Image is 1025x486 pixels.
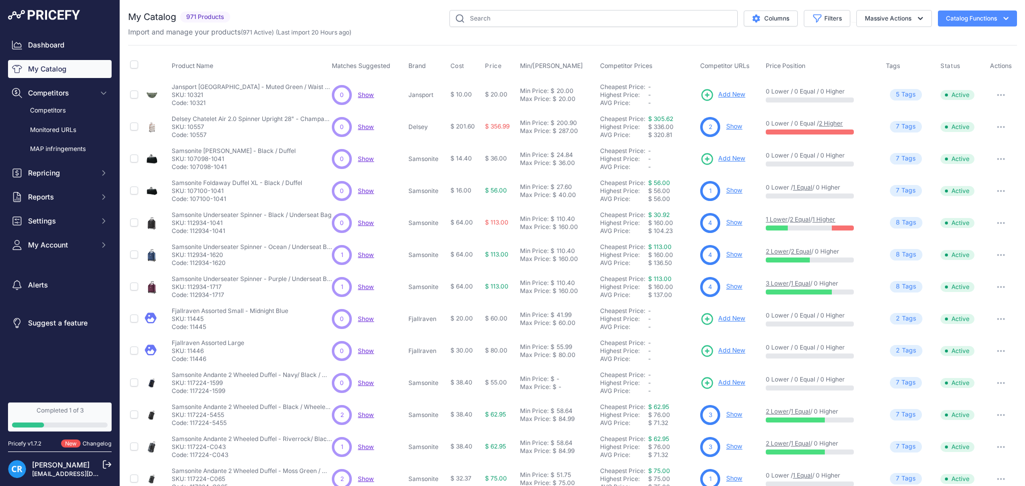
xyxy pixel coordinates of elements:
[600,307,645,314] a: Cheapest Price:
[408,187,446,195] p: Samsonite
[766,311,876,319] p: 0 Lower / 0 Equal / 0 Higher
[341,250,343,259] span: 1
[940,218,974,228] span: Active
[600,435,645,442] a: Cheapest Price:
[890,121,922,132] span: Tag
[28,240,94,250] span: My Account
[172,307,288,315] p: Fjallraven Assorted Small - Midnight Blue
[557,287,578,295] div: 160.00
[28,216,94,226] span: Settings
[520,87,549,95] div: Min Price:
[896,186,899,195] span: 7
[172,211,331,219] p: Samsonite Underseater Spinner - Black / Underseat Bag
[648,403,669,410] a: $ 62.95
[557,191,576,199] div: 40.00
[551,87,555,95] div: $
[358,187,374,194] span: Show
[358,91,374,98] a: Show
[358,283,374,290] span: Show
[172,227,331,235] p: Code: 112934-1041
[600,131,648,139] div: AVG Price:
[791,247,811,255] a: 2 Equal
[600,251,648,259] div: Highest Price:
[553,287,557,295] div: $
[172,179,302,187] p: Samsonite Foldaway Duffel XL - Black / Duffel
[358,347,374,354] span: Show
[718,378,745,387] span: Add New
[555,151,573,159] div: 24.84
[551,279,555,287] div: $
[520,247,549,255] div: Min Price:
[648,219,673,226] span: $ 160.00
[726,474,742,482] a: Show
[8,236,112,254] button: My Account
[172,283,332,291] p: SKU: 112934-1717
[172,147,296,155] p: Samsonite [PERSON_NAME] - Black / Duffel
[940,250,974,260] span: Active
[648,251,673,258] span: $ 160.00
[485,62,501,70] span: Price
[791,439,810,447] a: 1 Equal
[700,62,750,69] span: Competitor URLs
[8,164,112,182] button: Repricing
[700,152,745,166] a: Add New
[793,183,812,191] a: 1 Equal
[766,151,876,159] p: 0 Lower / 0 Equal / 0 Higher
[555,87,574,95] div: 20.00
[520,62,583,69] span: Min/[PERSON_NAME]
[791,407,810,415] a: 1 Equal
[819,119,843,127] a: 2 Higher
[520,215,549,223] div: Min Price:
[555,247,575,255] div: 110.40
[726,122,742,130] a: Show
[896,282,900,291] span: 8
[358,379,374,386] span: Show
[8,36,112,390] nav: Sidebar
[896,122,899,131] span: 7
[8,84,112,102] button: Competitors
[600,219,648,227] div: Highest Price:
[812,215,835,223] a: 1 Higher
[648,147,651,154] span: -
[708,250,712,259] span: 4
[648,291,696,299] div: $ 137.00
[172,243,332,251] p: Samsonite Underseater Spinner - Ocean / Underseat Bag
[555,215,575,223] div: 110.40
[912,154,916,163] span: s
[450,250,473,258] span: $ 64.00
[766,407,789,415] a: 2 Lower
[128,27,351,37] p: Import and manage your products
[600,291,648,299] div: AVG Price:
[358,411,374,418] a: Show
[520,183,549,191] div: Min Price:
[700,88,745,102] a: Add New
[718,314,745,323] span: Add New
[450,218,473,226] span: $ 64.00
[600,227,648,235] div: AVG Price:
[557,223,578,231] div: 160.00
[718,90,745,99] span: Add New
[648,275,672,282] a: $ 113.00
[557,255,578,263] div: 160.00
[28,168,94,178] span: Repricing
[600,62,653,69] span: Competitor Prices
[600,155,648,163] div: Highest Price:
[8,121,112,139] a: Monitored URLs
[600,467,645,474] a: Cheapest Price:
[766,87,876,95] p: 0 Lower / 0 Equal / 0 Higher
[648,187,670,194] span: $ 56.00
[648,195,696,203] div: $ 56.00
[600,371,645,378] a: Cheapest Price:
[450,62,464,70] span: Cost
[913,282,916,291] span: s
[340,90,344,99] span: 0
[600,195,648,203] div: AVG Price:
[648,91,651,98] span: -
[520,127,551,135] div: Max Price:
[358,475,374,482] span: Show
[408,62,426,69] span: Brand
[450,186,471,194] span: $ 16.00
[450,282,473,290] span: $ 64.00
[520,311,549,319] div: Min Price:
[358,155,374,162] a: Show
